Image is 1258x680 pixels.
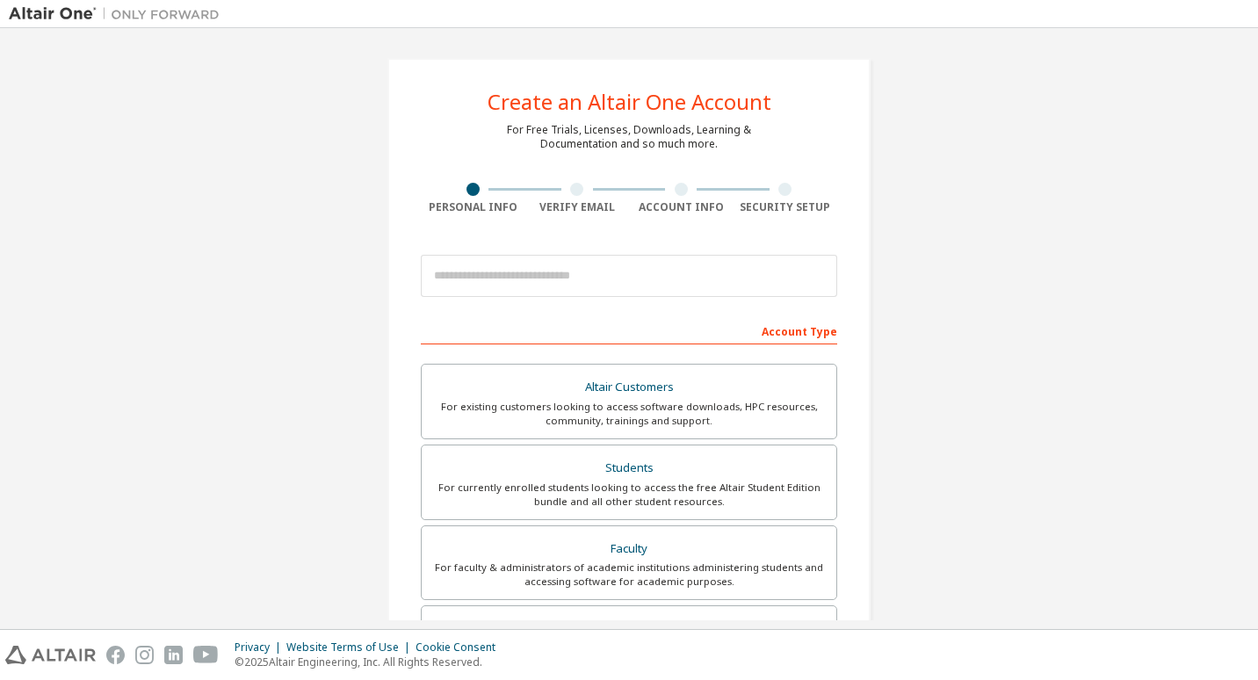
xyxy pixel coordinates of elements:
div: Security Setup [734,200,838,214]
img: instagram.svg [135,646,154,664]
div: Cookie Consent [416,640,506,655]
div: Account Type [421,316,837,344]
div: Website Terms of Use [286,640,416,655]
img: altair_logo.svg [5,646,96,664]
img: youtube.svg [193,646,219,664]
div: For Free Trials, Licenses, Downloads, Learning & Documentation and so much more. [507,123,751,151]
img: Altair One [9,5,228,23]
div: Privacy [235,640,286,655]
img: linkedin.svg [164,646,183,664]
div: Students [432,456,826,481]
div: Personal Info [421,200,525,214]
p: © 2025 Altair Engineering, Inc. All Rights Reserved. [235,655,506,669]
div: Altair Customers [432,375,826,400]
div: Verify Email [525,200,630,214]
div: For currently enrolled students looking to access the free Altair Student Edition bundle and all ... [432,481,826,509]
div: For faculty & administrators of academic institutions administering students and accessing softwa... [432,561,826,589]
div: Account Info [629,200,734,214]
div: Create an Altair One Account [488,91,771,112]
div: For existing customers looking to access software downloads, HPC resources, community, trainings ... [432,400,826,428]
div: Everyone else [432,617,826,641]
div: Faculty [432,537,826,561]
img: facebook.svg [106,646,125,664]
